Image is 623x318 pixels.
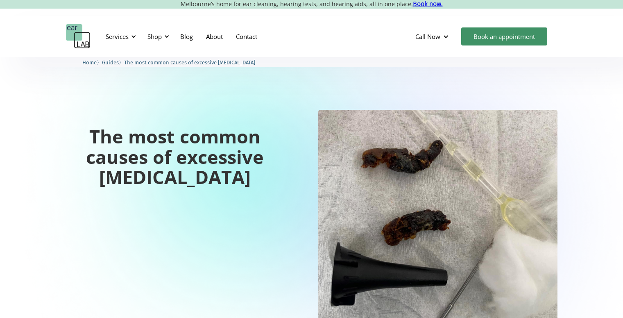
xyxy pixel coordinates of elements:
[229,25,264,48] a: Contact
[124,58,255,66] a: The most common causes of excessive [MEDICAL_DATA]
[102,59,119,66] span: Guides
[124,59,255,66] span: The most common causes of excessive [MEDICAL_DATA]
[101,24,138,49] div: Services
[102,58,124,67] li: 〉
[66,126,284,187] h1: The most common causes of excessive [MEDICAL_DATA]
[199,25,229,48] a: About
[415,32,440,41] div: Call Now
[147,32,162,41] div: Shop
[82,59,97,66] span: Home
[174,25,199,48] a: Blog
[461,27,547,45] a: Book an appointment
[143,24,172,49] div: Shop
[409,24,457,49] div: Call Now
[82,58,102,67] li: 〉
[82,58,97,66] a: Home
[102,58,119,66] a: Guides
[106,32,129,41] div: Services
[66,24,91,49] a: home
